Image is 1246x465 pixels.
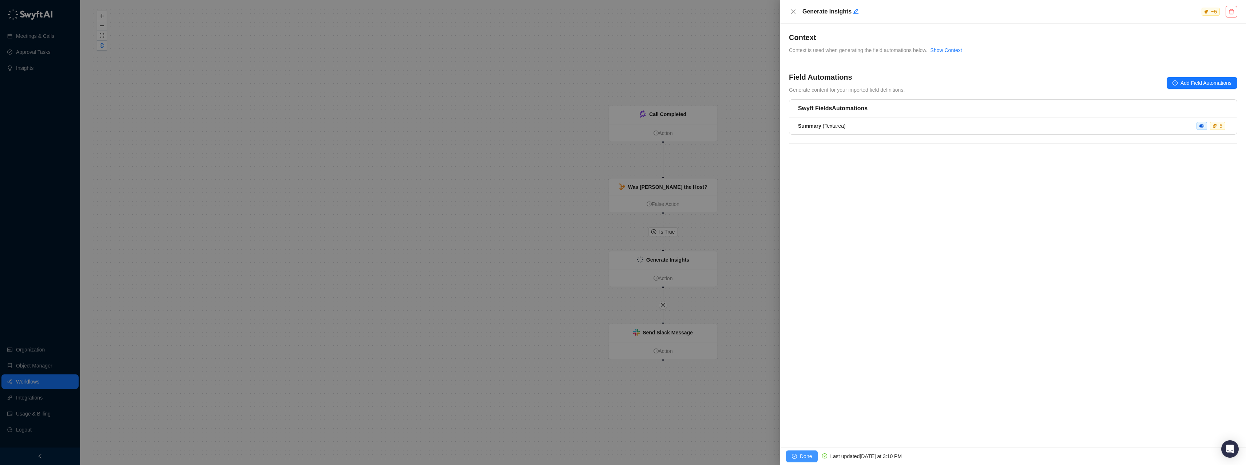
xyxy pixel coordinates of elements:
h4: Context [789,32,1237,43]
h5: Swyft Fields Automations [798,104,1228,113]
div: ~ 5 [1210,8,1218,15]
span: edit [853,8,859,14]
div: 5 [1218,122,1224,130]
button: Add Field Automations [1167,77,1237,89]
strong: Summary [798,123,821,129]
a: Show Context [930,47,962,53]
span: Generate content for your imported field definitions. [789,87,905,93]
h5: Generate Insights [802,7,1200,16]
span: Context is used when generating the field automations below. [789,47,928,53]
span: check-circle [792,454,797,459]
div: Open Intercom Messenger [1221,440,1239,458]
button: Done [786,450,818,462]
button: Edit [853,7,859,16]
span: Last updated [DATE] at 3:10 PM [830,453,902,459]
span: Done [800,452,812,460]
span: ( Textarea ) [798,123,846,129]
span: plus-circle [1172,80,1178,86]
span: Add Field Automations [1180,79,1231,87]
span: delete [1229,9,1234,15]
span: check-circle [822,453,827,458]
button: Close [789,7,798,16]
span: close [790,9,796,15]
h4: Field Automations [789,72,905,82]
